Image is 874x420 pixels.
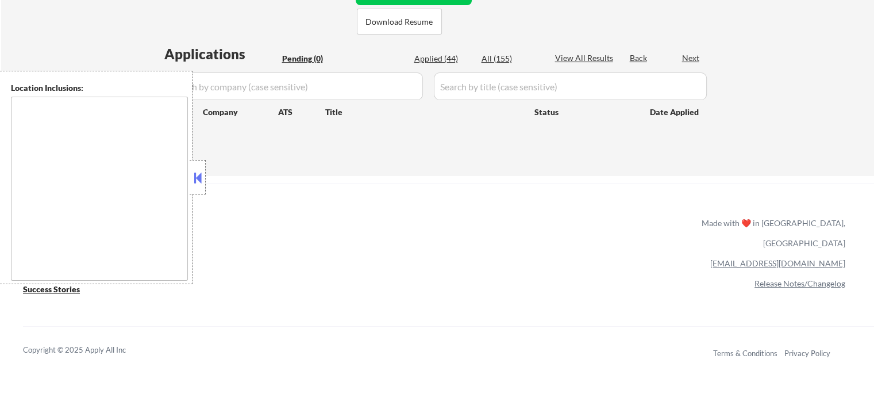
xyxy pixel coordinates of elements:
[278,106,325,118] div: ATS
[23,283,95,297] a: Success Stories
[11,82,188,94] div: Location Inclusions:
[414,53,472,64] div: Applied (44)
[650,106,700,118] div: Date Applied
[23,345,155,356] div: Copyright © 2025 Apply All Inc
[534,101,633,122] div: Status
[713,349,777,358] a: Terms & Conditions
[710,258,845,268] a: [EMAIL_ADDRESS][DOMAIN_NAME]
[434,72,707,100] input: Search by title (case sensitive)
[325,106,523,118] div: Title
[203,106,278,118] div: Company
[23,284,80,294] u: Success Stories
[164,72,423,100] input: Search by company (case sensitive)
[482,53,539,64] div: All (155)
[754,278,845,288] a: Release Notes/Changelog
[282,53,340,64] div: Pending (0)
[630,52,648,64] div: Back
[164,47,278,61] div: Applications
[357,9,442,35] button: Download Resume
[697,213,845,253] div: Made with ❤️ in [GEOGRAPHIC_DATA], [GEOGRAPHIC_DATA]
[23,229,461,241] a: Refer & earn free applications 👯‍♀️
[555,52,617,64] div: View All Results
[682,52,700,64] div: Next
[784,349,830,358] a: Privacy Policy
